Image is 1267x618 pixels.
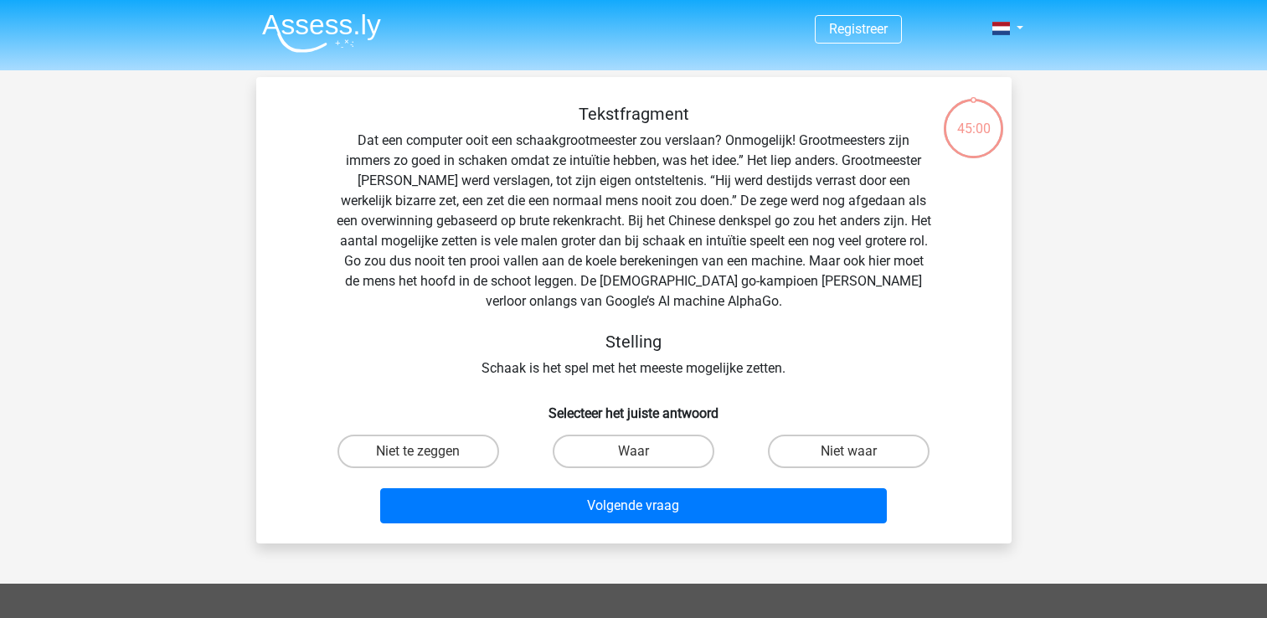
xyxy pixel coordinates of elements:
label: Niet waar [768,435,930,468]
button: Volgende vraag [380,488,887,523]
a: Registreer [829,21,888,37]
h6: Selecteer het juiste antwoord [283,392,985,421]
h5: Tekstfragment [337,104,931,124]
label: Waar [553,435,714,468]
label: Niet te zeggen [337,435,499,468]
h5: Stelling [337,332,931,352]
div: 45:00 [942,97,1005,139]
div: Dat een computer ooit een schaakgrootmeester zou verslaan? Onmogelijk! Grootmeesters zijn immers ... [283,104,985,379]
img: Assessly [262,13,381,53]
